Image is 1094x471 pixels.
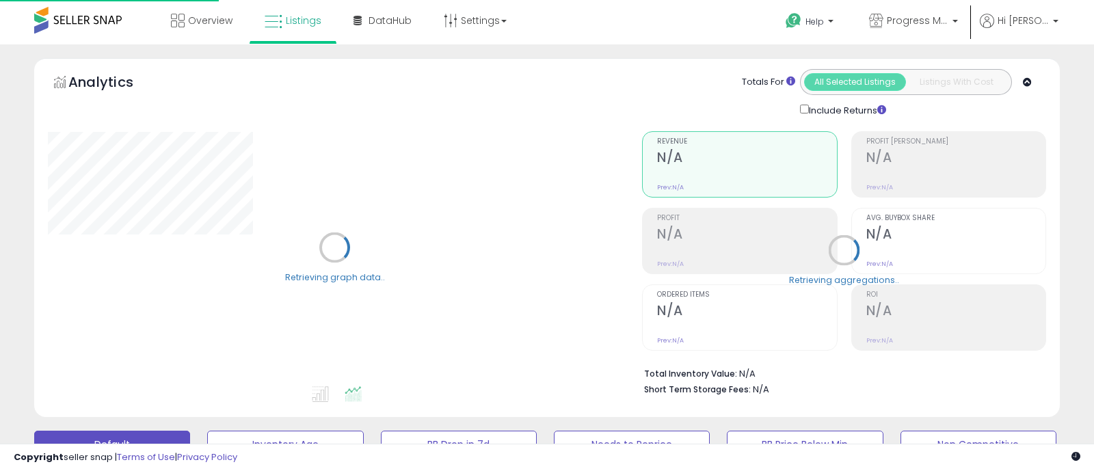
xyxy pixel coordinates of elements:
[554,431,710,458] button: Needs to Reprice
[727,431,883,458] button: BB Price Below Min
[381,431,537,458] button: BB Drop in 7d
[207,431,363,458] button: Inventory Age
[785,12,802,29] i: Get Help
[998,14,1049,27] span: Hi [PERSON_NAME]
[804,73,906,91] button: All Selected Listings
[790,102,903,118] div: Include Returns
[286,14,321,27] span: Listings
[805,16,824,27] span: Help
[285,271,385,283] div: Retrieving graph data..
[14,450,64,463] strong: Copyright
[742,76,795,89] div: Totals For
[14,451,237,464] div: seller snap | |
[188,14,232,27] span: Overview
[900,431,1056,458] button: Non Competitive
[117,450,175,463] a: Terms of Use
[980,14,1058,44] a: Hi [PERSON_NAME]
[905,73,1007,91] button: Listings With Cost
[887,14,948,27] span: Progress Matters
[789,273,899,286] div: Retrieving aggregations..
[34,431,190,458] button: Default
[177,450,237,463] a: Privacy Policy
[775,2,847,44] a: Help
[68,72,160,95] h5: Analytics
[369,14,412,27] span: DataHub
